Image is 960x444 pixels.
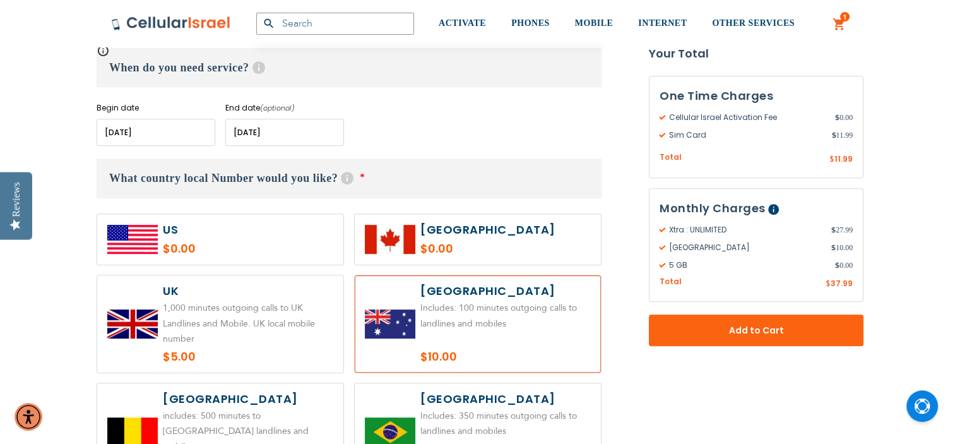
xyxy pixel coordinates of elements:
span: $ [835,112,839,123]
span: Sim Card [660,129,831,141]
button: Add to Cart [649,315,863,346]
img: Cellular Israel Logo [111,16,231,31]
a: 1 [833,17,846,32]
span: $ [831,224,836,236]
span: 0.00 [835,112,853,123]
span: Monthly Charges [660,200,766,216]
span: 0.00 [835,260,853,271]
span: $ [826,279,831,290]
span: 27.99 [831,224,853,236]
span: MOBILE [575,18,613,28]
span: 1 [843,12,847,22]
div: Accessibility Menu [15,403,42,431]
input: Search [256,13,414,35]
span: PHONES [511,18,550,28]
span: Help [768,204,779,215]
span: Total [660,152,682,164]
span: INTERNET [638,18,687,28]
strong: Your Total [649,44,863,63]
span: 11.99 [831,129,853,141]
span: Add to Cart [690,324,822,337]
span: 37.99 [831,278,853,289]
span: $ [831,129,836,141]
input: MM/DD/YYYY [225,119,344,146]
label: Begin date [97,102,215,114]
h3: When do you need service? [97,48,601,87]
span: 11.99 [834,153,853,164]
span: OTHER SERVICES [712,18,795,28]
span: 5 GB [660,260,835,271]
span: $ [835,260,839,271]
span: Total [660,276,682,288]
span: ACTIVATE [439,18,486,28]
i: (optional) [260,103,295,113]
input: MM/DD/YYYY [97,119,215,146]
div: Reviews [11,182,22,217]
h3: One Time Charges [660,87,853,105]
span: Cellular Israel Activation Fee [660,112,835,123]
span: $ [831,242,836,253]
span: [GEOGRAPHIC_DATA] [660,242,831,253]
span: Help [341,172,353,184]
span: Xtra : UNLIMITED [660,224,831,236]
span: What country local Number would you like? [109,172,338,184]
label: End date [225,102,344,114]
span: 10.00 [831,242,853,253]
span: $ [829,154,834,165]
span: Help [252,61,265,74]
